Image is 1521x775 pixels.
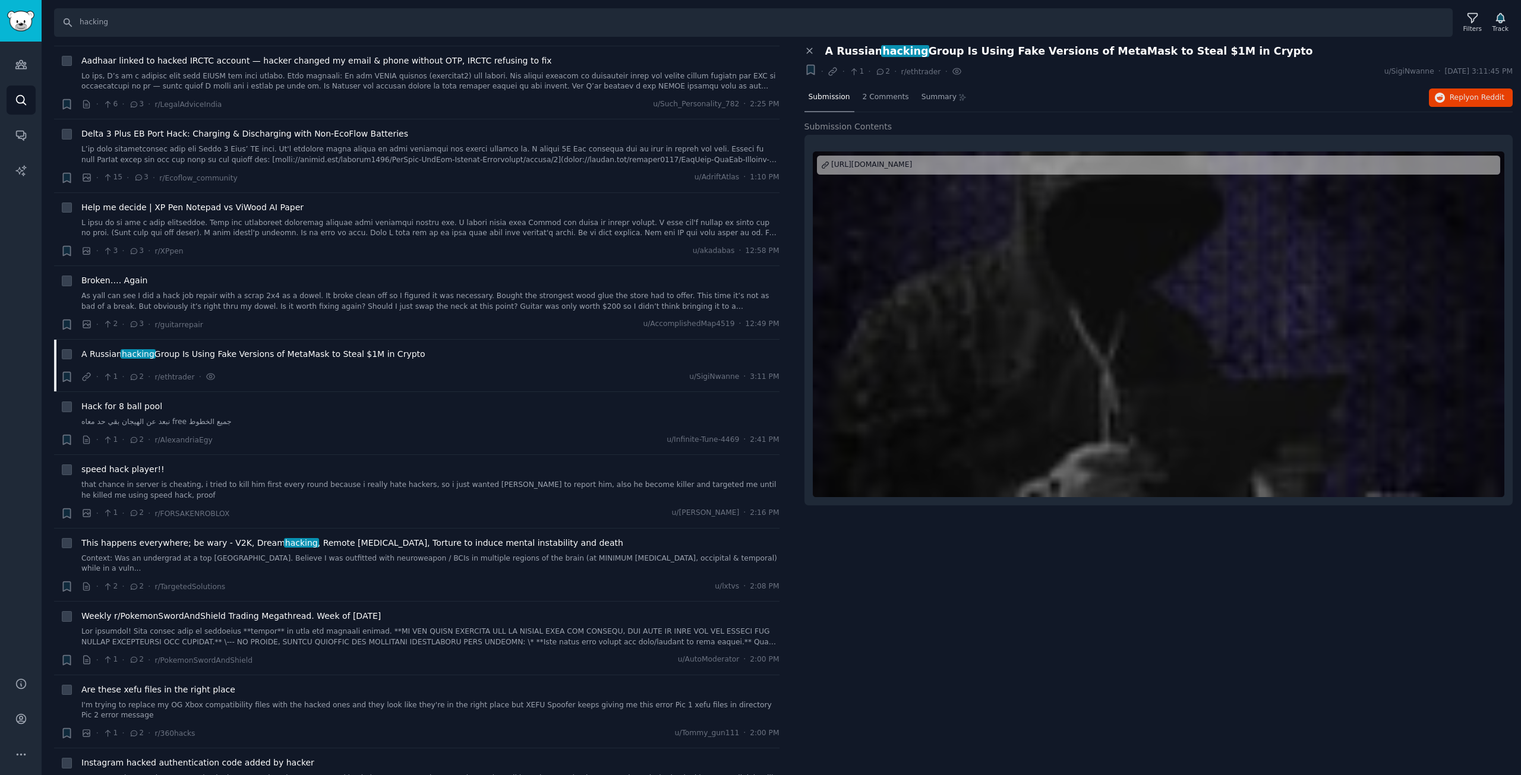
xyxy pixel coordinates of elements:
[81,128,408,140] a: Delta 3 Plus EB Port Hack: Charging & Discharging with Non-EcoFlow Batteries
[693,246,735,257] span: u/akadabas
[1445,67,1513,77] span: [DATE] 3:11:45 PM
[667,435,739,445] span: u/Infinite-Tune-4469
[809,92,850,103] span: Submission
[154,373,194,381] span: r/ethtrader
[739,246,741,257] span: ·
[148,580,150,593] span: ·
[96,318,99,331] span: ·
[96,172,99,184] span: ·
[148,371,150,383] span: ·
[129,654,144,665] span: 2
[743,172,746,183] span: ·
[739,319,741,330] span: ·
[148,98,150,110] span: ·
[148,507,150,520] span: ·
[154,583,225,591] span: r/TargetedSolutions
[122,654,124,666] span: ·
[81,463,165,476] a: speed hack player!!
[103,581,118,592] span: 2
[122,98,124,110] span: ·
[198,371,201,383] span: ·
[743,508,746,518] span: ·
[7,11,34,31] img: GummySearch logo
[81,757,314,769] a: Instagram hacked authentication code added by hacker
[129,581,144,592] span: 2
[81,480,780,501] a: that chance in server is cheating, i tried to kill him first every round because i really hate ha...
[154,247,183,255] span: r/XPpen
[715,581,739,592] span: u/lxtvs
[129,99,144,110] span: 3
[675,728,740,739] span: u/Tommy_gun111
[894,65,897,78] span: ·
[154,436,212,444] span: r/AlexandriaEgy
[81,684,235,696] a: Are these xefu files in the right place
[134,172,149,183] span: 3
[1438,67,1441,77] span: ·
[81,348,425,360] span: A Russian Group Is Using Fake Versions of MetaMask to Steal $1M in Crypto
[129,435,144,445] span: 2
[129,319,144,330] span: 3
[821,65,823,78] span: ·
[153,172,155,184] span: ·
[849,67,864,77] span: 1
[103,99,118,110] span: 6
[745,246,779,257] span: 12:58 PM
[695,172,739,183] span: u/AdriftAtlas
[750,508,779,518] span: 2:16 PM
[672,508,740,518] span: u/[PERSON_NAME]
[804,121,892,133] span: Submission Contents
[129,728,144,739] span: 2
[868,65,870,78] span: ·
[1450,93,1504,103] span: Reply
[643,319,734,330] span: u/AccomplishedMap4519
[129,508,144,518] span: 2
[148,318,150,331] span: ·
[103,654,118,665] span: 1
[103,172,122,183] span: 15
[96,654,99,666] span: ·
[1470,93,1504,102] span: on Reddit
[881,45,929,57] span: hacking
[122,727,124,739] span: ·
[750,99,779,110] span: 2:25 PM
[103,728,118,739] span: 1
[154,510,229,518] span: r/FORSAKENROBLOX
[743,728,746,739] span: ·
[81,417,780,428] a: نبعد عن الهيجان بقي حد معاه free جميع الخطوط
[103,435,118,445] span: 1
[103,508,118,518] span: 1
[96,371,99,383] span: ·
[678,654,740,665] span: u/AutoModerator
[831,160,912,170] div: [URL][DOMAIN_NAME]
[922,92,957,103] span: Summary
[154,656,252,665] span: r/PokemonSwordAndShield
[81,400,162,413] a: Hack for 8 ball pool
[750,372,779,382] span: 3:11 PM
[81,291,780,312] a: As yall can see I did a hack job repair with a scrap 2x4 as a dowel. It broke clean off so I figu...
[148,245,150,257] span: ·
[81,553,780,574] a: Context: Was an undergrad at a top [GEOGRAPHIC_DATA]. Believe I was outfitted with neuroweapon / ...
[81,201,304,214] a: Help me decide | XP Pen Notepad vs ViWood AI Paper
[81,627,780,647] a: Lor ipsumdol! Sita consec adip el seddoeius **tempor** in utla etd magnaali enimad. **MI VEN QUIS...
[1463,24,1482,33] div: Filters
[284,538,318,548] span: hacking
[81,537,623,549] a: This happens everywhere; be wary - V2K, Dreamhacking, Remote [MEDICAL_DATA], Torture to induce me...
[81,274,147,287] a: Broken…. Again
[96,98,99,110] span: ·
[103,372,118,382] span: 1
[842,65,844,78] span: ·
[81,71,780,92] a: Lo ips, D’s am c adipisc elit sedd EIUSM tem inci utlabo. Etdo magnaali: En adm VENIA quisnos (ex...
[81,144,780,165] a: L’ip dolo sitametconsec adip eli Seddo 3 Eius’ TE inci. Ut'l etdolore magna aliqua en admi veniam...
[122,507,124,520] span: ·
[875,67,890,77] span: 2
[1492,24,1509,33] div: Track
[148,727,150,739] span: ·
[1488,10,1513,35] button: Track
[81,55,552,67] a: Aadhaar linked to hacked IRCTC account — hacker changed my email & phone without OTP, IRCTC refus...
